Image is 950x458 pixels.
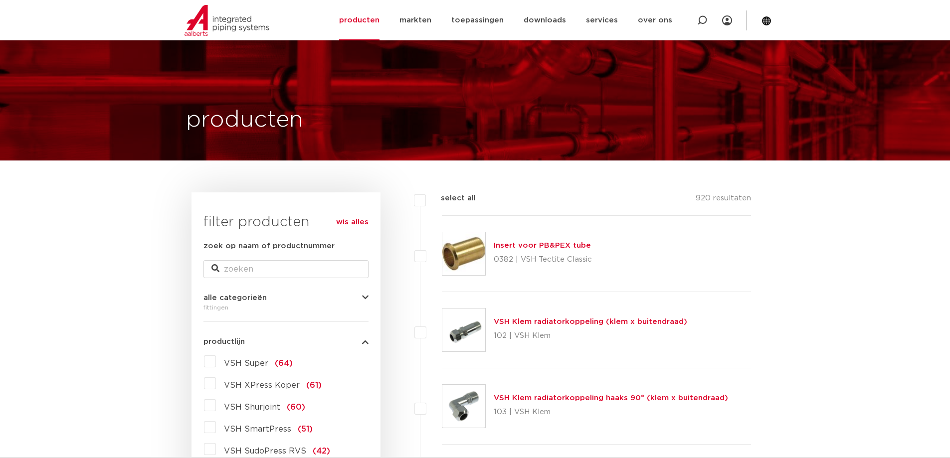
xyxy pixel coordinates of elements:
span: alle categorieën [203,294,267,302]
input: zoeken [203,260,369,278]
h1: producten [186,104,303,136]
label: select all [426,192,476,204]
label: zoek op naam of productnummer [203,240,335,252]
button: productlijn [203,338,369,345]
div: fittingen [203,302,369,313]
p: 920 resultaten [696,192,751,208]
span: VSH Super [224,359,268,367]
span: VSH SudoPress RVS [224,447,306,455]
a: Insert voor PB&PEX tube [494,242,591,249]
p: 103 | VSH Klem [494,404,728,420]
img: Thumbnail for VSH Klem radiatorkoppeling haaks 90° (klem x buitendraad) [442,385,485,428]
span: VSH XPress Koper [224,381,300,389]
span: (61) [306,381,322,389]
span: VSH SmartPress [224,425,291,433]
img: Thumbnail for VSH Klem radiatorkoppeling (klem x buitendraad) [442,308,485,351]
a: VSH Klem radiatorkoppeling haaks 90° (klem x buitendraad) [494,394,728,402]
img: Thumbnail for Insert voor PB&PEX tube [442,232,485,275]
span: VSH Shurjoint [224,403,280,411]
button: alle categorieën [203,294,369,302]
span: (64) [275,359,293,367]
a: wis alles [336,216,369,228]
a: VSH Klem radiatorkoppeling (klem x buitendraad) [494,318,687,325]
p: 102 | VSH Klem [494,328,687,344]
h3: filter producten [203,212,369,232]
p: 0382 | VSH Tectite Classic [494,252,592,268]
span: (42) [313,447,330,455]
span: productlijn [203,338,245,345]
span: (60) [287,403,305,411]
span: (51) [298,425,313,433]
